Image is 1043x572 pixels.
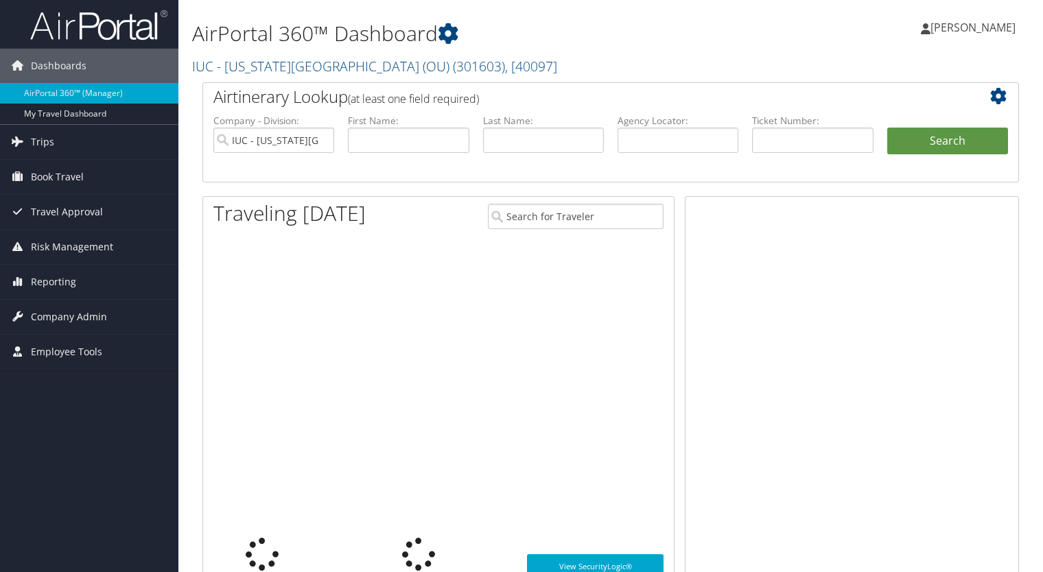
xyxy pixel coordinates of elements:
input: Search for Traveler [488,204,664,229]
span: Company Admin [31,300,107,334]
label: First Name: [348,114,469,128]
h2: Airtinerary Lookup [213,85,940,108]
span: Risk Management [31,230,113,264]
label: Agency Locator: [618,114,738,128]
label: Last Name: [483,114,604,128]
label: Company - Division: [213,114,334,128]
span: , [ 40097 ] [505,57,557,75]
span: Reporting [31,265,76,299]
label: Ticket Number: [752,114,873,128]
span: Employee Tools [31,335,102,369]
h1: Traveling [DATE] [213,199,366,228]
h1: AirPortal 360™ Dashboard [192,19,750,48]
span: Dashboards [31,49,86,83]
span: ( 301603 ) [453,57,505,75]
span: [PERSON_NAME] [930,20,1016,35]
span: (at least one field required) [348,91,479,106]
img: airportal-logo.png [30,9,167,41]
span: Book Travel [31,160,84,194]
a: [PERSON_NAME] [921,7,1029,48]
span: Travel Approval [31,195,103,229]
span: Trips [31,125,54,159]
a: IUC - [US_STATE][GEOGRAPHIC_DATA] (OU) [192,57,557,75]
button: Search [887,128,1008,155]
